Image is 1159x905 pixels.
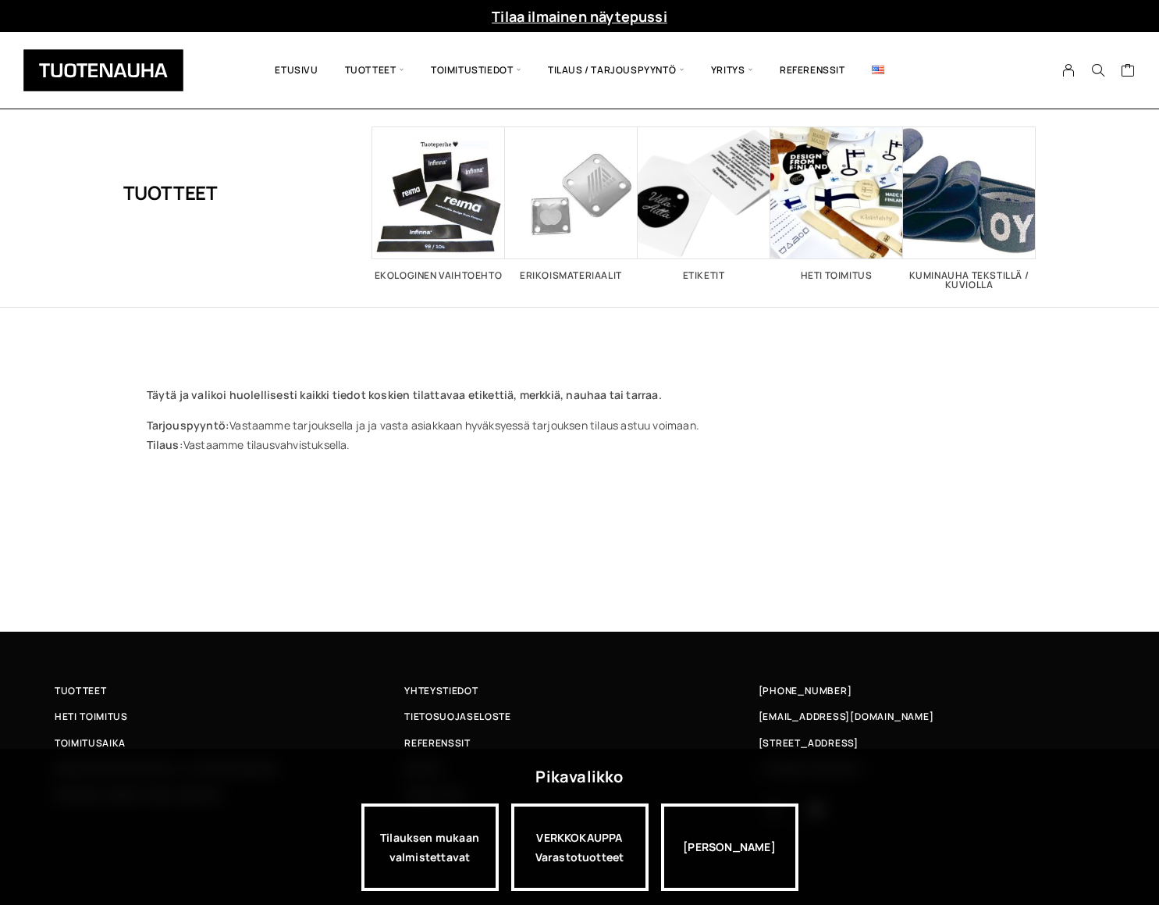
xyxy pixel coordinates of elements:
[404,735,754,751] a: Referenssit
[1083,63,1113,77] button: Search
[698,44,766,97] span: Yritys
[770,271,903,280] h2: Heti toimitus
[661,803,798,891] div: [PERSON_NAME]
[55,682,106,699] span: Tuotteet
[505,271,638,280] h2: Erikoismateriaalit
[372,271,505,280] h2: Ekologinen vaihtoehto
[147,437,183,452] strong: Tilaus:
[492,7,667,26] a: Tilaa ilmainen näytepussi
[361,803,499,891] a: Tilauksen mukaan valmistettavat
[123,126,218,259] h1: Tuotteet
[332,44,418,97] span: Tuotteet
[55,735,126,751] span: Toimitusaika
[404,682,478,699] span: Yhteystiedot
[55,708,128,725] span: Heti toimitus
[872,66,884,74] img: English
[418,44,535,97] span: Toimitustiedot
[535,763,623,791] div: Pikavalikko
[759,708,934,725] a: [EMAIL_ADDRESS][DOMAIN_NAME]
[505,126,638,280] a: Visit product category Erikoismateriaalit
[55,735,404,751] a: Toimitusaika
[404,708,510,725] span: Tietosuojaseloste
[23,49,183,91] img: Tuotenauha Oy
[1121,62,1136,81] a: Cart
[261,44,331,97] a: Etusivu
[903,271,1036,290] h2: Kuminauha tekstillä / kuviolla
[147,387,662,402] strong: Täytä ja valikoi huolellisesti kaikki tiedot koskien tilattavaa etikettiä, merkkiä, nauhaa tai ta...
[404,735,470,751] span: Referenssit
[638,126,770,280] a: Visit product category Etiketit
[770,126,903,280] a: Visit product category Heti toimitus
[147,418,230,433] strong: Tarjouspyyntö:
[55,682,404,699] a: Tuotteet
[511,803,649,891] div: VERKKOKAUPPA Varastotuotteet
[404,682,754,699] a: Yhteystiedot
[766,44,859,97] a: Referenssit
[404,708,754,725] a: Tietosuojaseloste
[1054,63,1084,77] a: My Account
[535,44,698,97] span: Tilaus / Tarjouspyyntö
[55,708,404,725] a: Heti toimitus
[759,682,852,699] a: [PHONE_NUMBER]
[903,126,1036,290] a: Visit product category Kuminauha tekstillä / kuviolla
[372,126,505,280] a: Visit product category Ekologinen vaihtoehto
[759,735,859,751] span: [STREET_ADDRESS]
[147,415,1013,454] p: Vastaamme tarjouksella ja ja vasta asiakkaan hyväksyessä tarjouksen tilaus astuu voimaan. Vastaam...
[511,803,649,891] a: VERKKOKAUPPAVarastotuotteet
[638,271,770,280] h2: Etiketit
